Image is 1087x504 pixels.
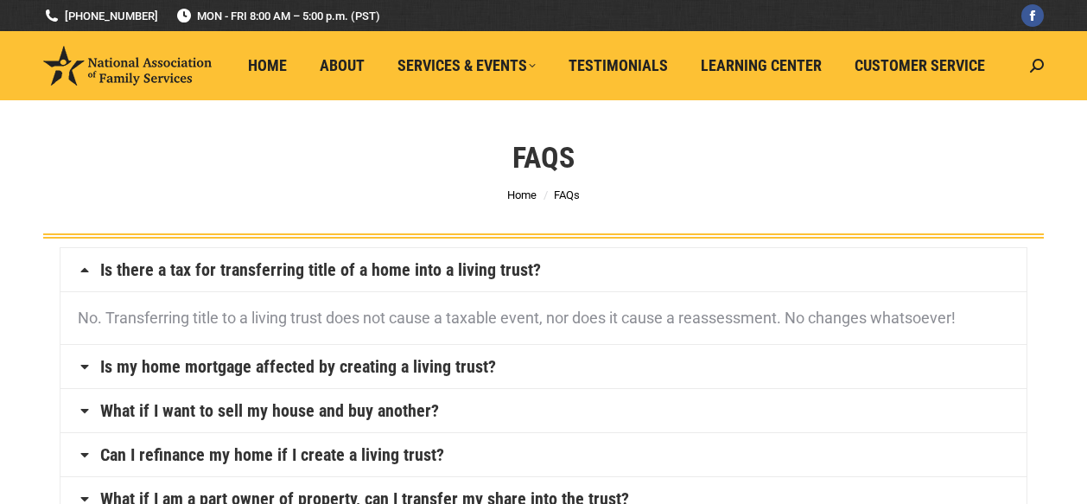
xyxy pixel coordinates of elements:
[100,358,496,375] a: Is my home mortgage affected by creating a living trust?
[1021,4,1044,27] a: Facebook page opens in new window
[43,46,212,86] img: National Association of Family Services
[569,56,668,75] span: Testimonials
[43,8,158,24] a: [PHONE_NUMBER]
[512,138,575,176] h1: FAQs
[100,446,444,463] a: Can I refinance my home if I create a living trust?
[175,8,380,24] span: MON - FRI 8:00 AM – 5:00 p.m. (PST)
[248,56,287,75] span: Home
[78,303,1009,334] p: No. Transferring title to a living trust does not cause a taxable event, nor does it cause a reas...
[100,402,439,419] a: What if I want to sell my house and buy another?
[236,49,299,82] a: Home
[100,261,541,278] a: Is there a tax for transferring title of a home into a living trust?
[554,188,580,201] span: FAQs
[556,49,680,82] a: Testimonials
[397,56,536,75] span: Services & Events
[507,188,537,201] a: Home
[689,49,834,82] a: Learning Center
[701,56,822,75] span: Learning Center
[855,56,985,75] span: Customer Service
[308,49,377,82] a: About
[842,49,997,82] a: Customer Service
[320,56,365,75] span: About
